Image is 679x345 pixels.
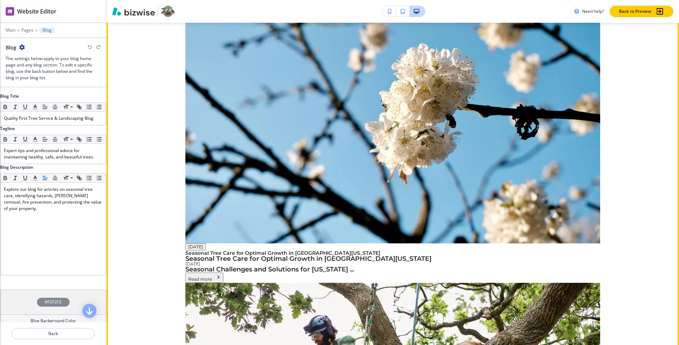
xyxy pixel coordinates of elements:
button: Main [6,28,16,33]
h3: Seasonal Tree Care for Optimal Growth in [GEOGRAPHIC_DATA][US_STATE] [185,250,600,255]
p: Blog [43,28,51,33]
button: Pages [21,28,33,33]
p: Explore our blog for articles on seasonal tree care, identifying hazards, [PERSON_NAME] removal, ... [4,186,102,212]
button: Blog [39,27,55,33]
h2: Blog [6,44,16,51]
img: editor icon [6,7,14,16]
p: Expert tips and professional advice for maintaining healthy, safe, and beautiful trees. [4,147,102,160]
p: Back to Preview [619,8,651,15]
p: [DATE] [185,262,600,266]
img: cfef78a2ba4e6437281ed9b691c55157.webp [185,10,600,243]
button: Read more [185,273,223,283]
button: Back [11,328,95,339]
button: [DATE] [185,243,206,250]
img: Your Logo [161,6,175,17]
h2: Seasonal Challenges and Solutions for [US_STATE] ... [185,266,600,273]
h3: The settings below apply to your blog home page and any blog section. To edit a specific blog, us... [6,55,101,81]
h1: Seasonal Tree Care for Optimal Growth in [GEOGRAPHIC_DATA][US_STATE] [185,255,600,262]
h3: Need help? [582,8,604,15]
button: Back to Preview [610,6,673,17]
h4: #F2F2F2 [45,299,61,305]
h4: Blog Background Color [31,318,76,324]
p: Back [12,330,94,337]
p: Quality First Tree Service & Landscaping Blog [4,115,102,122]
h2: Website Editor [17,7,56,16]
img: Bizwise Logo [112,7,155,16]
